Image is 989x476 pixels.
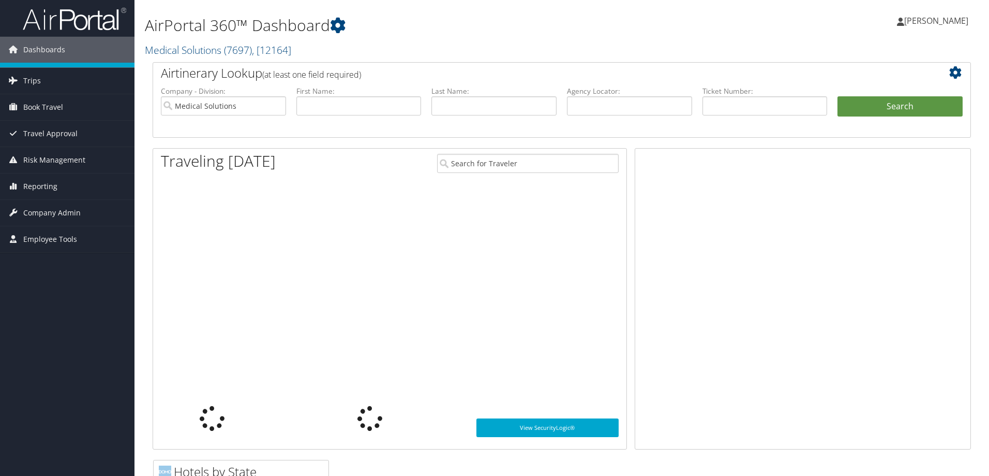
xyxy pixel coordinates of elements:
span: Trips [23,68,41,94]
span: [PERSON_NAME] [904,15,968,26]
label: Ticket Number: [702,86,828,96]
label: Last Name: [431,86,557,96]
span: Company Admin [23,200,81,226]
label: Agency Locator: [567,86,692,96]
label: First Name: [296,86,422,96]
img: airportal-logo.png [23,7,126,31]
button: Search [837,96,963,117]
span: Travel Approval [23,121,78,147]
a: Medical Solutions [145,43,291,57]
a: [PERSON_NAME] [897,5,979,36]
h2: Airtinerary Lookup [161,64,894,82]
span: (at least one field required) [262,69,361,80]
span: Employee Tools [23,226,77,252]
span: Reporting [23,174,57,199]
span: Book Travel [23,94,63,120]
span: ( 7697 ) [224,43,252,57]
h1: Traveling [DATE] [161,150,276,172]
label: Company - Division: [161,86,286,96]
span: , [ 12164 ] [252,43,291,57]
input: Search for Traveler [437,154,619,173]
span: Dashboards [23,37,65,63]
h1: AirPortal 360™ Dashboard [145,15,701,36]
a: View SecurityLogic® [476,419,619,437]
span: Risk Management [23,147,85,173]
